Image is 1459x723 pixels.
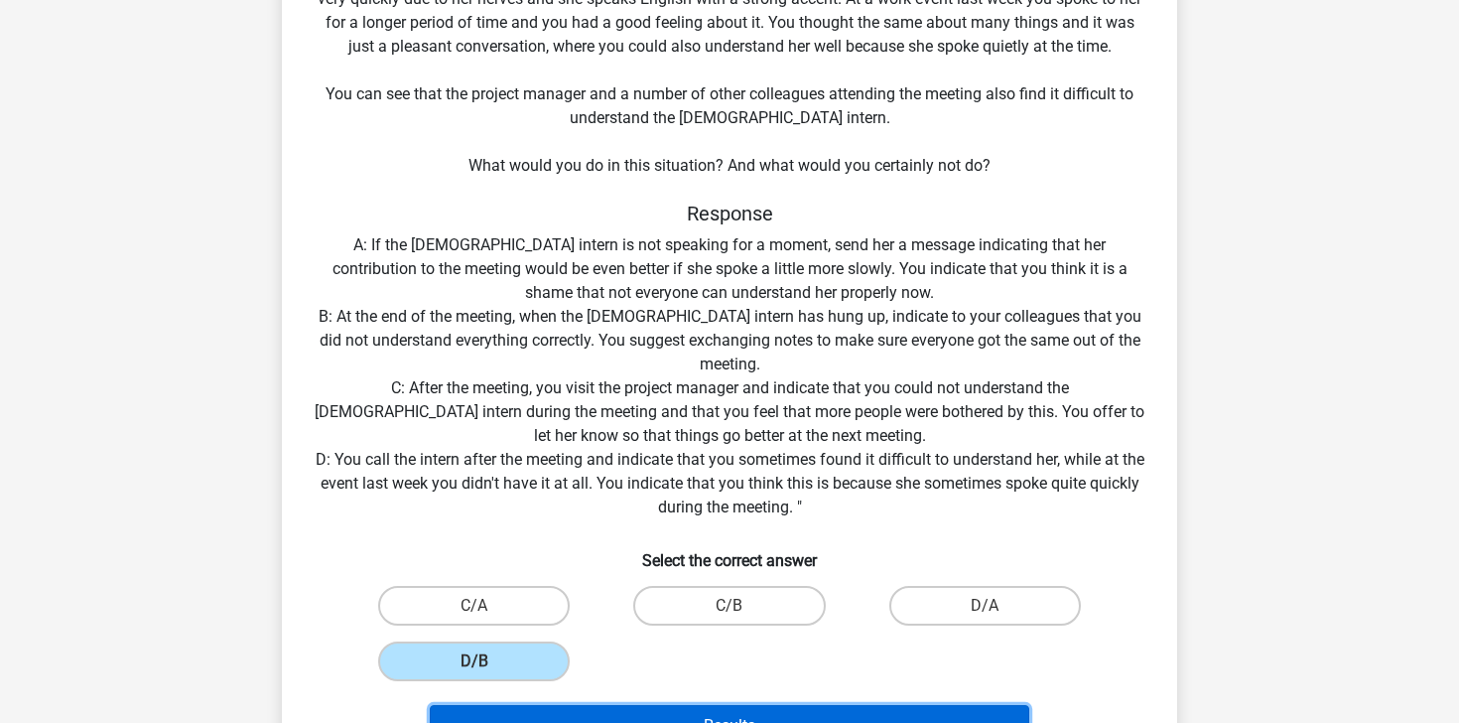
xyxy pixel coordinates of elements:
label: C/A [378,586,570,626]
h5: Response [314,202,1145,225]
label: D/B [378,642,570,681]
label: C/B [633,586,825,626]
h6: Select the correct answer [314,535,1145,570]
label: D/A [889,586,1081,626]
